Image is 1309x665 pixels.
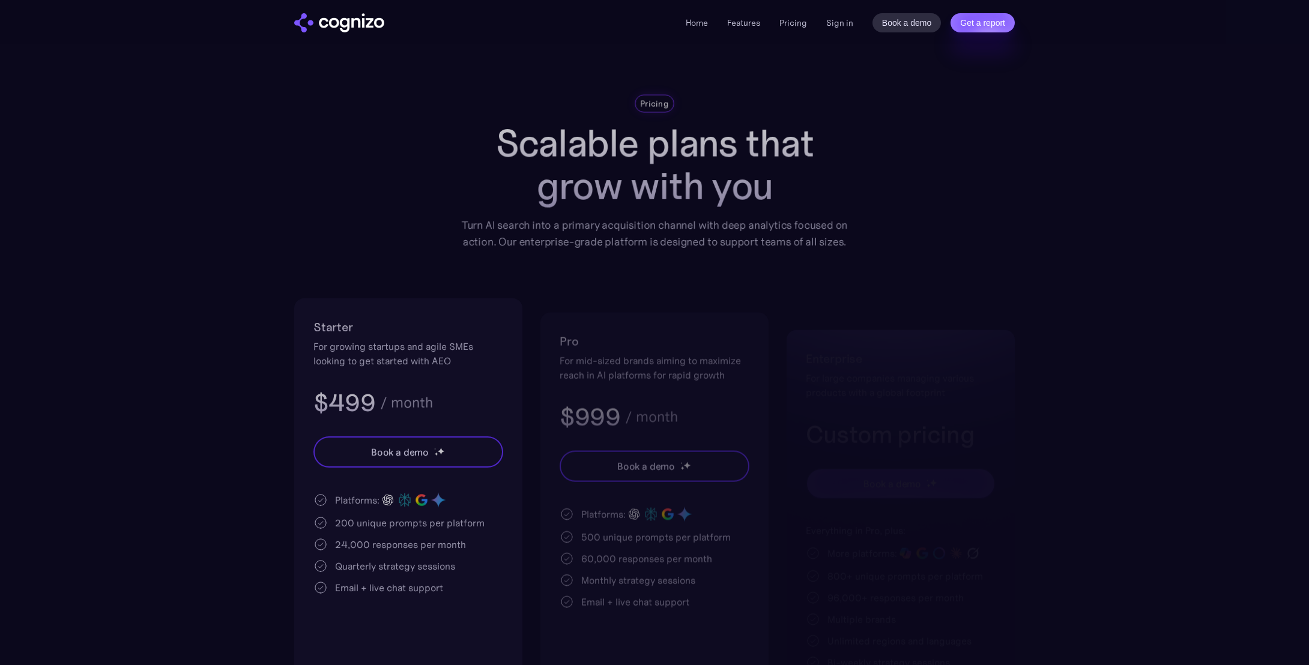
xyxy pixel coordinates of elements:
h2: Enterprise [806,349,996,369]
h1: Scalable plans that grow with you [453,122,856,207]
a: Pricing [779,17,807,28]
div: Monthly strategy sessions [581,573,695,588]
div: 24,000 responses per month [335,537,466,552]
img: cognizo logo [294,13,384,32]
div: Book a demo [371,445,429,459]
a: Book a demostarstarstar [313,436,503,468]
div: For growing startups and agile SMEs looking to get started with AEO [313,339,503,368]
div: Unlimited regions and languages [827,634,972,648]
a: home [294,13,384,32]
img: star [683,461,691,469]
div: 200 unique prompts per platform [335,516,485,530]
div: Platforms: [335,493,379,507]
h3: $999 [560,402,620,433]
h3: $499 [313,387,375,418]
h2: Starter [313,317,503,337]
a: Home [686,17,708,28]
div: / month [625,410,678,424]
a: Book a demostarstarstar [806,468,996,499]
div: Quarterly strategy sessions [335,559,455,573]
img: star [434,448,436,450]
img: star [680,466,685,471]
div: / month [380,396,433,410]
div: 96,000+ responses per month [827,591,964,605]
div: 800+ unique prompts per platform [827,569,983,583]
div: Turn AI search into a primary acquisition channel with deep analytics focused on action. Our ente... [453,217,856,250]
h2: Pro [560,332,749,351]
img: star [927,484,931,488]
div: Pricing [640,98,668,110]
div: Email + live chat support [335,580,443,595]
h3: Custom pricing [806,419,996,450]
a: Get a report [951,13,1015,32]
div: 60,000 responses per month [581,552,712,566]
img: star [930,478,937,486]
div: For mid-sized brands aiming to maximize reach in AI platforms for rapid growth [560,354,749,382]
div: For large companies managing various products with a global footprint [806,371,996,400]
a: Sign in [826,16,853,30]
div: Everything in Pro, plus: [806,523,996,538]
div: Email + live chat support [581,595,689,609]
img: star [927,480,928,481]
img: star [434,452,438,456]
div: More platforms: [827,546,897,561]
div: Book a demo [617,459,675,474]
img: star [437,447,445,455]
div: Multiple brands [827,612,896,627]
div: Book a demo [863,477,921,491]
img: star [680,462,682,464]
a: Book a demostarstarstar [560,451,749,482]
a: Features [727,17,760,28]
div: 500 unique prompts per platform [581,530,731,544]
a: Book a demo [872,13,942,32]
div: Platforms: [581,507,626,522]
